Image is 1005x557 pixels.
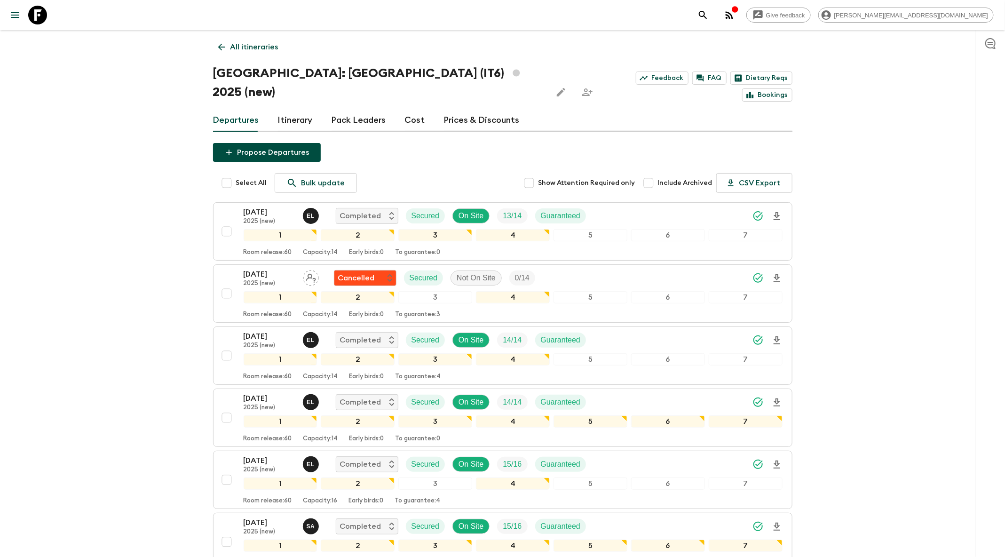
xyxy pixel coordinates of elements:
div: Secured [406,208,445,223]
div: Trip Fill [509,271,535,286]
div: 1 [244,415,317,428]
p: Early birds: 0 [349,497,384,505]
p: Bulk update [301,177,345,189]
p: On Site [459,210,483,222]
div: 6 [631,415,705,428]
div: 6 [631,353,705,366]
div: Secured [404,271,443,286]
p: To guarantee: 4 [395,497,441,505]
p: 2025 (new) [244,466,295,474]
svg: Synced Successfully [752,459,764,470]
span: Share this itinerary [578,83,597,102]
p: Completed [340,521,381,532]
span: Give feedback [761,12,810,19]
span: Eleonora Longobardi [303,459,321,467]
div: 3 [398,540,472,552]
span: Show Attention Required only [538,178,635,188]
div: Secured [406,457,445,472]
div: Secured [406,333,445,348]
p: Guaranteed [541,210,581,222]
div: Secured [406,519,445,534]
p: Early birds: 0 [349,435,384,443]
p: Guaranteed [541,397,581,408]
span: Eleonora Longobardi [303,397,321,405]
div: Flash Pack cancellation [334,270,396,286]
span: Include Archived [658,178,712,188]
p: Early birds: 0 [349,249,384,256]
button: CSV Export [716,173,792,193]
div: 7 [709,540,783,552]
a: All itineraries [213,38,284,56]
svg: Synced Successfully [752,397,764,408]
div: 7 [709,477,783,490]
p: 2025 (new) [244,404,295,412]
p: 2025 (new) [244,342,295,350]
button: [DATE]2025 (new)Eleonora LongobardiCompletedSecuredOn SiteTrip FillGuaranteed1234567Room release:... [213,389,792,447]
p: [DATE] [244,455,295,466]
a: Prices & Discounts [444,109,520,132]
a: Give feedback [746,8,811,23]
a: Dietary Reqs [730,72,792,85]
div: Trip Fill [497,519,527,534]
div: 1 [244,477,317,490]
div: 3 [398,477,472,490]
p: Guaranteed [541,334,581,346]
div: 5 [554,415,627,428]
p: Secured [411,334,440,346]
span: [PERSON_NAME][EMAIL_ADDRESS][DOMAIN_NAME] [829,12,993,19]
p: [DATE] [244,207,295,218]
div: On Site [452,333,490,348]
div: 2 [321,353,395,366]
div: 4 [476,477,550,490]
p: Completed [340,459,381,470]
p: Room release: 60 [244,497,292,505]
div: On Site [452,519,490,534]
p: To guarantee: 0 [396,435,441,443]
p: Capacity: 14 [303,311,338,318]
svg: Synced Successfully [752,210,764,222]
p: 15 / 16 [503,521,522,532]
p: Capacity: 16 [303,497,338,505]
span: Eleonora Longobardi [303,335,321,342]
p: To guarantee: 4 [396,373,441,381]
p: To guarantee: 3 [396,311,441,318]
div: 2 [321,540,395,552]
p: 15 / 16 [503,459,522,470]
p: On Site [459,334,483,346]
p: Room release: 60 [244,373,292,381]
p: Completed [340,397,381,408]
div: 6 [631,291,705,303]
p: 13 / 14 [503,210,522,222]
p: 2025 (new) [244,218,295,225]
svg: Synced Successfully [752,334,764,346]
p: 2025 (new) [244,528,295,536]
p: Secured [411,397,440,408]
p: Secured [411,521,440,532]
a: Departures [213,109,259,132]
div: On Site [452,457,490,472]
p: 2025 (new) [244,280,295,287]
p: All itineraries [230,41,278,53]
div: 2 [321,291,395,303]
p: Guaranteed [541,521,581,532]
div: 3 [398,415,472,428]
p: Early birds: 0 [349,373,384,381]
p: [DATE] [244,269,295,280]
p: To guarantee: 0 [396,249,441,256]
div: 2 [321,229,395,241]
p: On Site [459,459,483,470]
p: Secured [410,272,438,284]
div: 2 [321,477,395,490]
div: Trip Fill [497,333,527,348]
p: Room release: 60 [244,249,292,256]
button: Propose Departures [213,143,321,162]
div: 3 [398,229,472,241]
button: search adventures [694,6,712,24]
p: Completed [340,334,381,346]
div: Not On Site [451,271,502,286]
p: Capacity: 14 [303,373,338,381]
button: [DATE]2025 (new)Eleonora LongobardiCompletedSecuredOn SiteTrip FillGuaranteed1234567Room release:... [213,326,792,385]
div: 6 [631,229,705,241]
p: [DATE] [244,331,295,342]
div: 2 [321,415,395,428]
